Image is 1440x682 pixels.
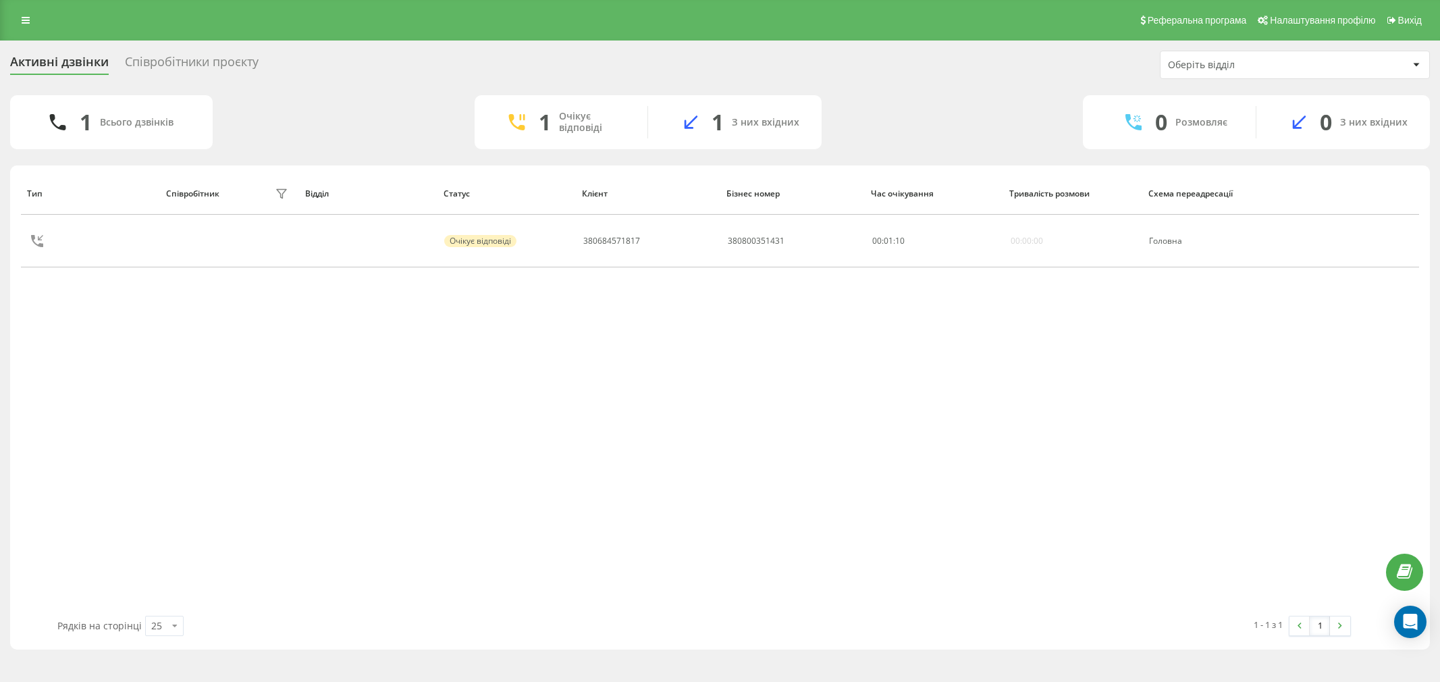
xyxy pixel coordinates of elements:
span: 00 [872,235,882,246]
div: 00:00:00 [1011,236,1043,246]
div: 0 [1320,109,1332,135]
div: Головна [1149,236,1273,246]
div: Час очікування [871,189,997,199]
span: 10 [895,235,905,246]
div: : : [872,236,905,246]
div: 1 [80,109,92,135]
div: Бізнес номер [726,189,858,199]
div: З них вхідних [732,117,799,128]
span: Налаштування профілю [1270,15,1375,26]
div: Співробітник [166,189,219,199]
div: Статус [444,189,570,199]
div: З них вхідних [1340,117,1408,128]
span: Реферальна програма [1148,15,1247,26]
div: Оберіть відділ [1168,59,1329,71]
div: Активні дзвінки [10,55,109,76]
div: 25 [151,619,162,633]
div: 380684571817 [583,236,640,246]
div: Open Intercom Messenger [1394,606,1426,638]
div: Співробітники проєкту [125,55,259,76]
div: Відділ [305,189,431,199]
div: Схема переадресації [1148,189,1275,199]
div: Очікує відповіді [444,235,516,247]
div: Розмовляє [1175,117,1227,128]
div: Клієнт [582,189,714,199]
div: Очікує відповіді [559,111,627,134]
div: 1 [712,109,724,135]
a: 1 [1310,617,1330,635]
span: 01 [884,235,893,246]
div: 1 - 1 з 1 [1254,618,1283,631]
div: Тривалість розмови [1009,189,1136,199]
span: Рядків на сторінці [57,619,142,632]
div: Всього дзвінків [100,117,174,128]
span: Вихід [1398,15,1422,26]
div: 0 [1155,109,1167,135]
div: 380800351431 [728,236,784,246]
div: Тип [27,189,153,199]
div: 1 [539,109,551,135]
